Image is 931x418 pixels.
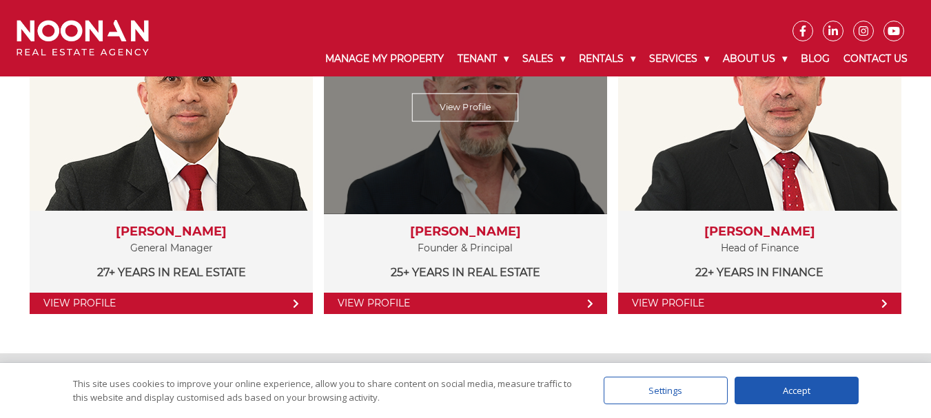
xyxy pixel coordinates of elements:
p: 27+ years in Real Estate [43,264,299,281]
a: View Profile [412,94,519,122]
img: Noonan Real Estate Agency [17,20,149,56]
h3: [PERSON_NAME] [43,224,299,240]
p: General Manager [43,240,299,257]
a: View Profile [324,293,607,314]
a: Rentals [572,41,642,76]
a: Sales [515,41,572,76]
a: View Profile [30,293,313,314]
p: Head of Finance [632,240,888,257]
a: Services [642,41,716,76]
p: 22+ years in Finance [632,264,888,281]
div: Accept [735,377,859,404]
h3: [PERSON_NAME] [632,224,888,240]
a: Blog [794,41,837,76]
p: Founder & Principal [338,240,593,257]
a: About Us [716,41,794,76]
div: Settings [604,377,728,404]
div: This site uses cookies to improve your online experience, allow you to share content on social me... [73,377,576,404]
h3: [PERSON_NAME] [338,224,593,240]
p: 25+ years in Real Estate [338,264,593,281]
a: View Profile [618,293,901,314]
a: Tenant [451,41,515,76]
a: Manage My Property [318,41,451,76]
a: Contact Us [837,41,914,76]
